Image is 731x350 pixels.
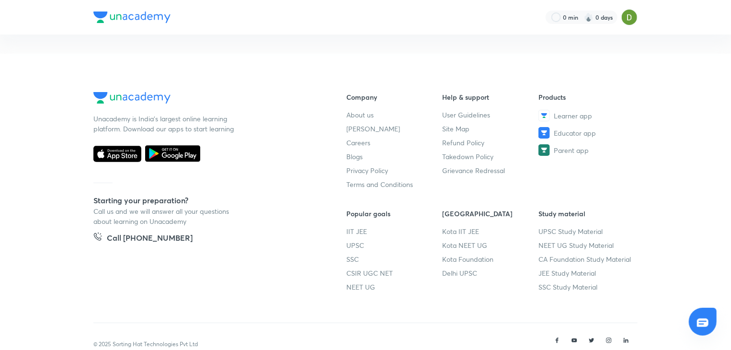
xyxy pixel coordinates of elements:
[346,179,443,189] a: Terms and Conditions
[443,268,539,278] a: Delhi UPSC
[346,268,443,278] a: CSIR UGC NET
[538,110,635,121] a: Learner app
[538,268,635,278] a: JEE Study Material
[346,226,443,236] a: IIT JEE
[346,209,443,219] h6: Popular goals
[93,114,237,134] p: Unacademy is India’s largest online learning platform. Download our apps to start learning
[538,92,635,102] h6: Products
[346,240,443,250] a: UPSC
[443,240,539,250] a: Kota NEET UG
[538,240,635,250] a: NEET UG Study Material
[93,232,193,245] a: Call [PHONE_NUMBER]
[346,110,443,120] a: About us
[443,209,539,219] h6: [GEOGRAPHIC_DATA]
[538,282,635,292] a: SSC Study Material
[443,138,539,148] a: Refund Policy
[107,232,193,245] h5: Call [PHONE_NUMBER]
[554,145,589,155] span: Parent app
[621,9,638,25] img: Divyani Bhatkar
[346,124,443,134] a: [PERSON_NAME]
[443,165,539,175] a: Grievance Redressal
[443,92,539,102] h6: Help & support
[538,226,635,236] a: UPSC Study Material
[346,282,443,292] a: NEET UG
[538,254,635,264] a: CA Foundation Study Material
[538,110,550,121] img: Learner app
[93,206,237,226] p: Call us and we will answer all your questions about learning on Unacademy
[443,254,539,264] a: Kota Foundation
[538,144,635,156] a: Parent app
[93,195,316,206] h5: Starting your preparation?
[584,12,594,22] img: streak
[93,92,171,104] img: Company Logo
[538,209,635,219] h6: Study material
[93,12,171,23] img: Company Logo
[538,127,635,139] a: Educator app
[554,111,592,121] span: Learner app
[538,144,550,156] img: Parent app
[346,92,443,102] h6: Company
[443,226,539,236] a: Kota IIT JEE
[443,152,539,162] a: Takedown Policy
[346,165,443,175] a: Privacy Policy
[346,254,443,264] a: SSC
[443,124,539,134] a: Site Map
[554,128,596,138] span: Educator app
[93,92,316,106] a: Company Logo
[346,138,443,148] a: Careers
[346,152,443,162] a: Blogs
[443,110,539,120] a: User Guidelines
[346,138,370,148] span: Careers
[93,340,198,349] p: © 2025 Sorting Hat Technologies Pvt Ltd
[538,127,550,139] img: Educator app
